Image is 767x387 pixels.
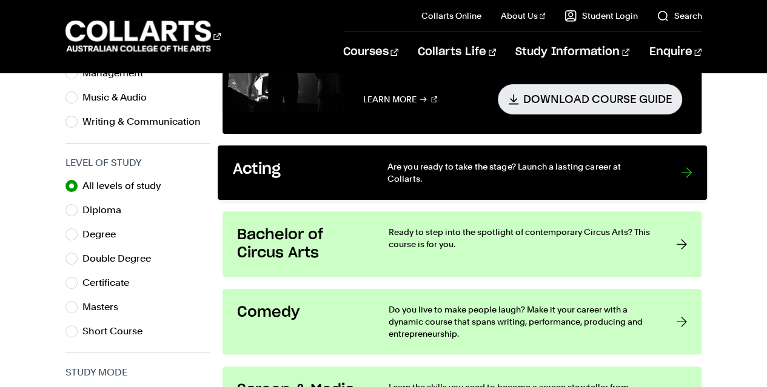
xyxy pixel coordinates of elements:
[65,156,210,170] h3: Level of Study
[389,226,652,250] p: Ready to step into the spotlight of contemporary Circus Arts? This course is for you.
[649,32,702,72] a: Enquire
[501,10,546,22] a: About Us
[218,145,707,200] a: Acting Are you ready to take the stage? Launch a lasting career at Collarts.
[343,32,398,72] a: Courses
[82,299,128,316] label: Masters
[82,226,126,243] label: Degree
[237,226,364,262] h3: Bachelor of Circus Arts
[82,274,139,291] label: Certificate
[232,160,362,179] h3: Acting
[421,10,481,22] a: Collarts Online
[387,160,656,185] p: Are you ready to take the stage? Launch a lasting career at Collarts.
[657,10,702,22] a: Search
[65,19,221,53] div: Go to homepage
[498,84,682,114] a: Download Course Guide
[515,32,629,72] a: Study Information
[223,289,702,354] a: Comedy Do you live to make people laugh? Make it your career with a dynamic course that spans wri...
[389,303,652,340] p: Do you live to make people laugh? Make it your career with a dynamic course that spans writing, p...
[82,250,161,267] label: Double Degree
[418,32,496,72] a: Collarts Life
[564,10,637,22] a: Student Login
[82,113,210,130] label: Writing & Communication
[237,303,364,322] h3: Comedy
[363,84,438,114] a: Learn More
[223,211,702,277] a: Bachelor of Circus Arts Ready to step into the spotlight of contemporary Circus Arts? This course...
[82,177,171,194] label: All levels of study
[82,65,153,82] label: Management
[65,365,210,380] h3: Study Mode
[82,89,156,106] label: Music & Audio
[82,323,152,340] label: Short Course
[82,202,131,219] label: Diploma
